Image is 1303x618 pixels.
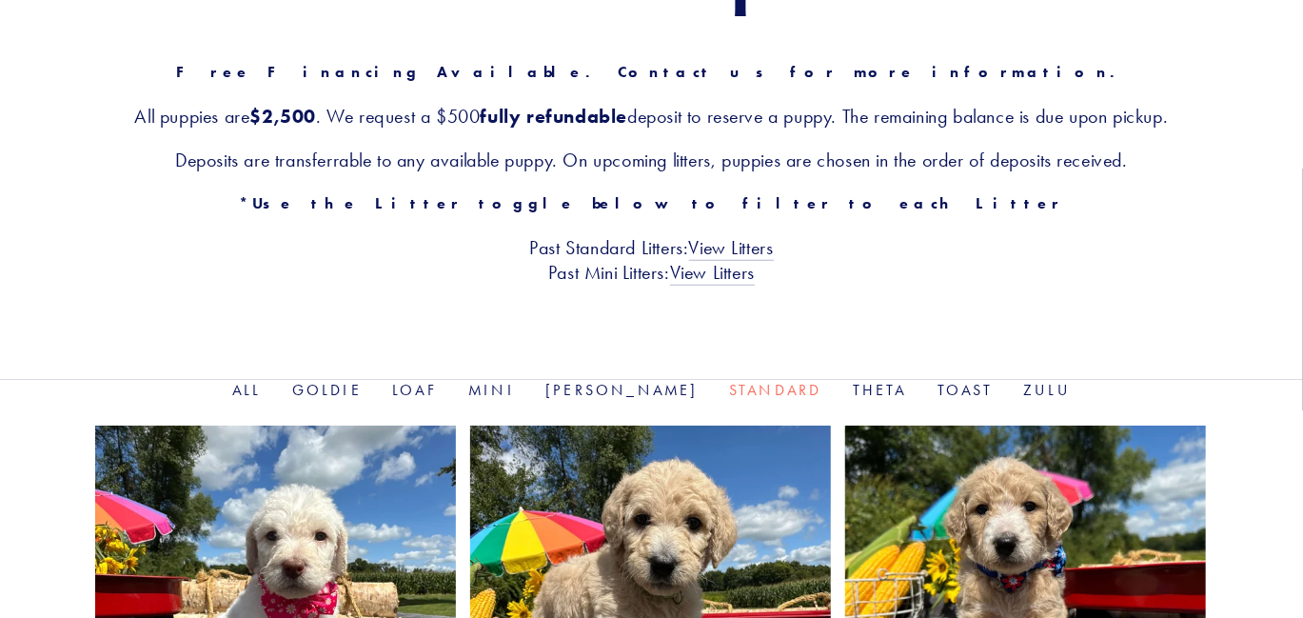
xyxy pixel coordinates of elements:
a: Standard [729,381,822,399]
a: Loaf [392,381,438,399]
a: Toast [938,381,993,399]
a: Mini [468,381,515,399]
h3: Past Standard Litters: Past Mini Litters: [95,235,1208,285]
strong: Free Financing Available. Contact us for more information. [176,63,1127,81]
strong: *Use the Litter toggle below to filter to each Litter [239,194,1064,212]
a: Goldie [292,381,362,399]
h3: All puppies are . We request a $500 deposit to reserve a puppy. The remaining balance is due upon... [95,104,1208,129]
a: View Litters [689,236,774,261]
a: Zulu [1023,381,1071,399]
a: View Litters [670,261,755,286]
strong: $2,500 [249,105,316,128]
a: Theta [853,381,907,399]
h3: Deposits are transferrable to any available puppy. On upcoming litters, puppies are chosen in the... [95,148,1208,172]
strong: fully refundable [481,105,628,128]
a: All [232,381,262,399]
a: [PERSON_NAME] [545,381,699,399]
